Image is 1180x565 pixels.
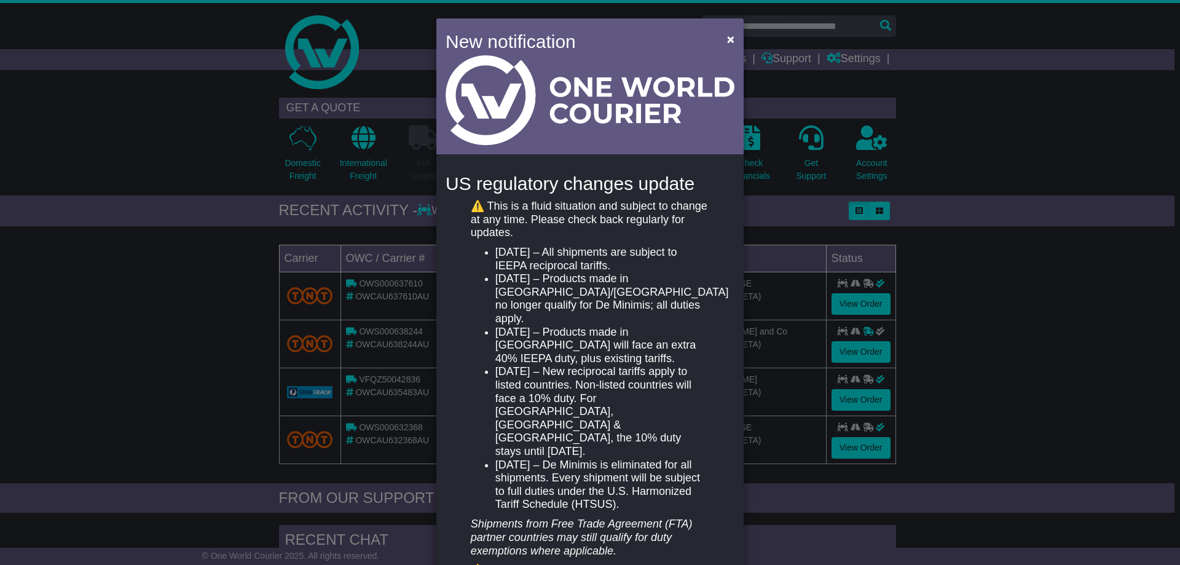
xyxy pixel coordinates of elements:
[495,272,709,325] li: [DATE] – Products made in [GEOGRAPHIC_DATA]/[GEOGRAPHIC_DATA] no longer qualify for De Minimis; a...
[471,200,709,240] p: ⚠️ This is a fluid situation and subject to change at any time. Please check back regularly for u...
[495,246,709,272] li: [DATE] – All shipments are subject to IEEPA reciprocal tariffs.
[495,365,709,458] li: [DATE] – New reciprocal tariffs apply to listed countries. Non-listed countries will face a 10% d...
[727,32,734,46] span: ×
[721,26,741,52] button: Close
[446,173,734,194] h4: US regulatory changes update
[495,459,709,512] li: [DATE] – De Minimis is eliminated for all shipments. Every shipment will be subject to full dutie...
[471,518,693,556] em: Shipments from Free Trade Agreement (FTA) partner countries may still qualify for duty exemptions...
[446,55,734,145] img: Light
[446,28,709,55] h4: New notification
[495,326,709,366] li: [DATE] – Products made in [GEOGRAPHIC_DATA] will face an extra 40% IEEPA duty, plus existing tari...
